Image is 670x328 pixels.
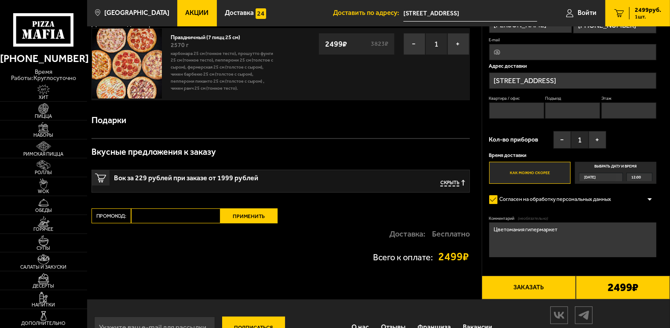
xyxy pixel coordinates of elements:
label: Квартира / офис [489,95,544,101]
span: [GEOGRAPHIC_DATA] [104,10,169,16]
span: 1 [571,131,589,149]
span: 2499 руб. [635,7,661,13]
strong: Бесплатно [432,230,470,238]
p: Время доставки [489,153,657,158]
img: vk [551,307,567,323]
input: @ [489,44,657,60]
label: Согласен на обработку персональных данных [489,193,619,207]
button: Скрыть [440,180,465,186]
p: Всего к оплате: [373,253,433,262]
p: Адрес доставки [489,64,657,69]
span: Акции [186,10,209,16]
label: Как можно скорее [489,162,571,184]
img: tg [575,307,592,323]
strong: 2499 ₽ [323,36,350,52]
span: [DATE] [584,173,596,181]
s: 3823 ₽ [370,41,390,47]
label: Промокод: [92,208,131,223]
span: 12:00 [632,173,641,181]
span: Войти [578,10,597,16]
span: Скрыть [440,180,459,186]
label: E-mail [489,37,657,43]
span: 1 [425,33,447,55]
label: Этаж [601,95,656,101]
strong: 2499 ₽ [438,251,469,262]
button: − [553,131,571,149]
button: + [589,131,606,149]
span: Вок за 229 рублей при заказе от 1999 рублей [114,170,340,182]
b: 2499 ₽ [608,282,638,293]
span: Доставить по адресу: [333,10,403,16]
h3: Вкусные предложения к заказу [92,148,216,157]
button: Заказать [482,276,576,299]
a: Доставка еды- [92,19,139,28]
button: + [447,33,469,55]
input: Ваш адрес доставки [403,5,538,22]
label: Выбрать дату и время [575,162,657,184]
span: 2570 г [171,41,189,49]
a: Праздничный (7 пицц 25 см) [171,32,247,40]
button: − [403,33,425,55]
span: (необязательно) [518,215,548,221]
span: 1 шт. [635,14,661,19]
label: Комментарий [489,215,657,221]
span: Доставка [225,10,254,16]
span: Кол-во приборов [489,137,538,143]
p: Карбонара 25 см (тонкое тесто), Прошутто Фунги 25 см (тонкое тесто), Пепперони 25 см (толстое с с... [171,50,276,92]
button: Применить [220,208,278,223]
h3: Подарки [92,116,126,125]
p: Доставка: [389,230,425,238]
img: 15daf4d41897b9f0e9f617042186c801.svg [256,8,266,19]
label: Подъезд [545,95,600,101]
